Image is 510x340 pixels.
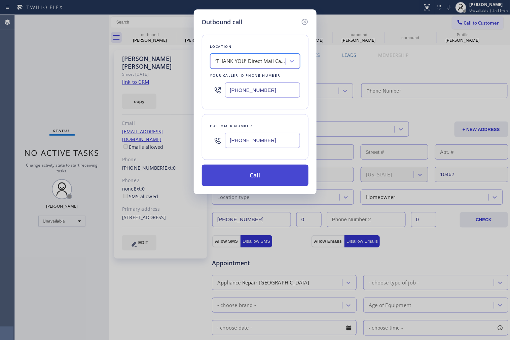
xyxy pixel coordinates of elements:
[216,58,286,65] div: ‘THANK‌ ‌YOU’‌ ‌Direct‌ ‌Mail‌ ‌Campaign‌ (up to $50 off)
[210,72,300,79] div: Your caller id phone number
[210,43,300,50] div: Location
[202,18,243,27] h5: Outbound call
[210,123,300,130] div: Customer number
[225,82,300,98] input: (123) 456-7890
[225,133,300,148] input: (123) 456-7890
[202,165,308,186] button: Call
